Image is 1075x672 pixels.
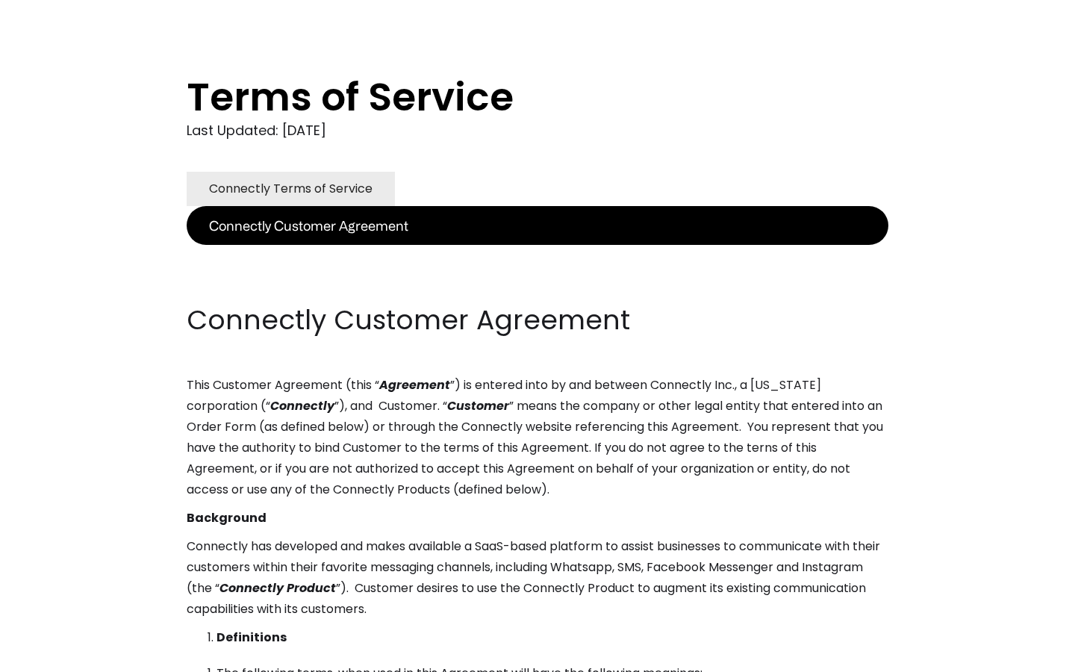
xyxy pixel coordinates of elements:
[219,579,336,597] em: Connectly Product
[209,215,408,236] div: Connectly Customer Agreement
[209,178,373,199] div: Connectly Terms of Service
[447,397,509,414] em: Customer
[216,629,287,646] strong: Definitions
[270,397,334,414] em: Connectly
[187,509,267,526] strong: Background
[187,75,829,119] h1: Terms of Service
[187,273,888,294] p: ‍
[15,644,90,667] aside: Language selected: English
[187,302,888,339] h2: Connectly Customer Agreement
[187,536,888,620] p: Connectly has developed and makes available a SaaS-based platform to assist businesses to communi...
[187,375,888,500] p: This Customer Agreement (this “ ”) is entered into by and between Connectly Inc., a [US_STATE] co...
[187,245,888,266] p: ‍
[379,376,450,393] em: Agreement
[187,119,888,142] div: Last Updated: [DATE]
[30,646,90,667] ul: Language list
